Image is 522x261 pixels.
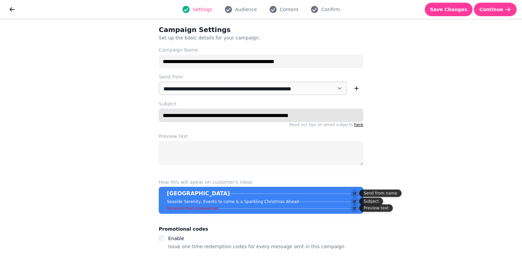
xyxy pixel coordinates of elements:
[168,236,184,241] label: Enable
[167,199,299,204] p: Seaside Serenity, Events to come & a Sparkling Christmas Ahead
[159,100,363,107] label: Subject
[193,6,212,13] span: Settings
[159,179,363,185] label: How this will apear on customer's inbox
[479,7,503,12] span: Continue
[425,3,473,16] button: Save Changes
[5,3,19,16] button: go back
[159,225,208,233] legend: Promotional codes
[159,47,363,53] label: Campaign Name
[235,6,257,13] span: Audience
[168,242,344,251] p: Issue one time redemption codes for every message sent in this campaign
[474,3,517,16] button: Continue
[159,122,363,127] p: Read our tips on email subjects
[167,206,219,211] p: No email text preview set
[359,198,383,205] div: Subject
[159,34,331,41] p: Set up the basic details for your campaign.
[159,25,288,34] h2: Campaign Settings
[321,6,340,13] span: Confirm
[359,204,393,212] div: Preview text
[359,190,402,197] div: Send from name
[354,122,363,127] a: here
[167,190,230,198] p: [GEOGRAPHIC_DATA]
[159,133,363,140] label: Preview text
[159,74,363,80] label: Send from
[430,7,468,12] span: Save Changes
[280,6,299,13] span: Content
